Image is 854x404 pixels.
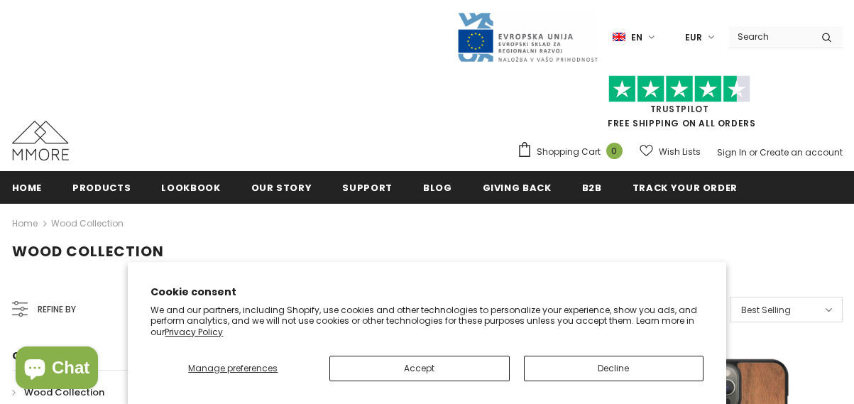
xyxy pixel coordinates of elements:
a: Our Story [251,171,312,203]
a: Blog [423,171,452,203]
span: Blog [423,181,452,195]
a: Shopping Cart 0 [517,141,630,163]
a: Track your order [633,171,738,203]
a: Trustpilot [650,103,709,115]
span: Lookbook [161,181,220,195]
inbox-online-store-chat: Shopify online store chat [11,346,102,393]
a: Products [72,171,131,203]
a: support [342,171,393,203]
span: or [749,146,757,158]
a: Home [12,171,43,203]
span: Our Story [251,181,312,195]
img: MMORE Cases [12,121,69,160]
span: Manage preferences [188,362,278,374]
span: Wood Collection [12,241,164,261]
span: Wish Lists [659,145,701,159]
a: Javni Razpis [456,31,598,43]
button: Manage preferences [150,356,315,381]
span: 0 [606,143,623,159]
input: Search Site [729,26,811,47]
a: Home [12,215,38,232]
a: Giving back [483,171,552,203]
a: Privacy Policy [165,326,223,338]
img: i-lang-1.png [613,31,625,43]
span: Home [12,181,43,195]
span: Best Selling [741,303,791,317]
span: B2B [582,181,602,195]
a: Wish Lists [640,139,701,164]
span: Products [72,181,131,195]
button: Decline [524,356,704,381]
img: Javni Razpis [456,11,598,63]
h2: Cookie consent [150,285,703,300]
img: Trust Pilot Stars [608,75,750,103]
a: Create an account [760,146,843,158]
span: Shopping Cart [537,145,601,159]
span: Giving back [483,181,552,195]
button: Accept [329,356,509,381]
a: B2B [582,171,602,203]
span: EUR [685,31,702,45]
a: Lookbook [161,171,220,203]
a: Wood Collection [51,217,124,229]
p: We and our partners, including Shopify, use cookies and other technologies to personalize your ex... [150,305,703,338]
span: en [631,31,642,45]
span: FREE SHIPPING ON ALL ORDERS [517,82,843,129]
a: Sign In [717,146,747,158]
span: Track your order [633,181,738,195]
span: Refine by [38,302,76,317]
span: support [342,181,393,195]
